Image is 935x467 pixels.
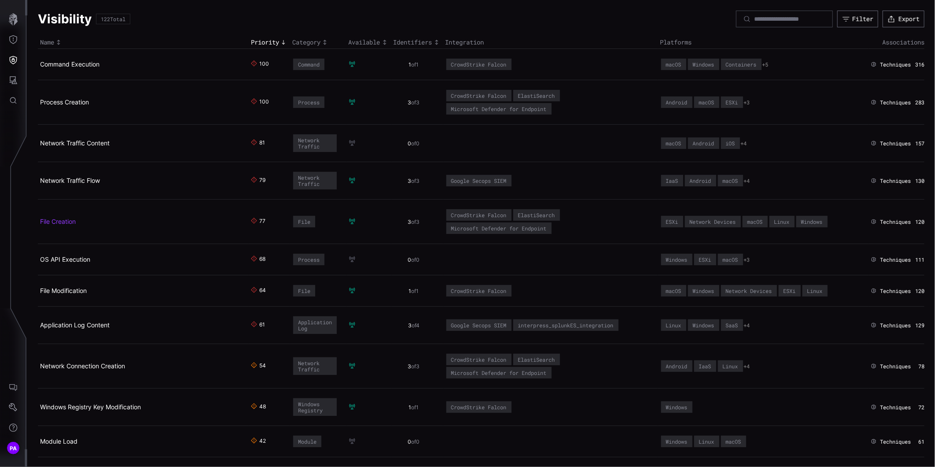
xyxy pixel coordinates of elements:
[880,219,911,226] span: Techniques
[298,256,320,263] div: Process
[726,140,735,146] div: iOS
[412,178,420,184] span: of 3
[349,38,389,46] div: Toggle sort direction
[744,256,750,263] button: +3
[298,319,332,331] div: Application Log
[726,61,757,67] div: Containers
[666,256,688,263] div: Windows
[394,322,434,329] div: 3
[699,363,711,369] div: IaaS
[394,140,434,147] div: 0
[443,36,658,49] th: Integration
[451,93,507,99] div: CrowdStrike Falcon
[412,404,419,411] span: of 1
[869,36,924,49] th: Associations
[690,178,711,184] div: Android
[0,438,26,458] button: PA
[518,322,614,328] div: interpress_splunkES_integration
[451,178,507,184] div: Google Secops SIEM
[38,11,92,27] h1: Visibility
[451,106,547,112] div: Microsoft Defender for Endpoint
[837,11,878,27] button: Filter
[774,219,790,225] div: Linux
[40,98,89,106] a: Process Creation
[880,363,911,370] span: Techniques
[666,438,688,445] div: Windows
[451,212,507,218] div: CrowdStrike Falcon
[40,437,77,445] a: Module Load
[880,99,911,106] span: Techniques
[666,178,678,184] div: IaaS
[915,363,924,370] div: 78
[451,356,507,363] div: CrowdStrike Falcon
[298,99,320,105] div: Process
[915,438,924,445] div: 61
[666,99,688,105] div: Android
[852,15,873,23] div: Filter
[451,225,547,231] div: Microsoft Defender for Endpoint
[101,16,125,22] div: 122 Total
[412,140,420,147] span: of 0
[40,256,90,263] a: OS API Execution
[292,38,344,46] div: Toggle sort direction
[40,362,125,370] a: Network Connection Creation
[394,438,434,445] div: 0
[666,288,681,294] div: macOS
[412,256,420,263] span: of 0
[259,321,266,329] div: 61
[518,93,555,99] div: ElastiSearch
[40,60,99,68] a: Command Execution
[259,287,266,295] div: 64
[880,61,911,68] span: Techniques
[40,287,87,294] a: File Modification
[394,178,434,185] div: 3
[251,38,288,46] div: Toggle sort direction
[40,321,110,329] a: Application Log Content
[259,177,266,185] div: 79
[784,288,796,294] div: ESXi
[298,288,310,294] div: File
[915,322,924,329] div: 129
[412,219,420,225] span: of 3
[394,256,434,263] div: 0
[741,140,747,147] button: +4
[666,404,688,410] div: Windows
[880,404,911,411] span: Techniques
[394,288,434,295] div: 1
[880,140,911,147] span: Techniques
[412,61,419,68] span: of 1
[693,140,714,146] div: Android
[699,438,714,445] div: Linux
[690,219,736,225] div: Network Devices
[394,99,434,106] div: 3
[412,288,419,294] span: of 1
[666,219,678,225] div: ESXi
[915,256,924,263] div: 111
[259,256,266,263] div: 68
[259,362,266,370] div: 54
[298,401,332,413] div: Windows Registry
[10,444,17,453] span: PA
[744,178,750,185] button: +4
[259,139,266,147] div: 81
[658,36,869,49] th: Platforms
[451,404,507,410] div: CrowdStrike Falcon
[394,404,434,411] div: 1
[915,288,924,295] div: 120
[259,98,266,106] div: 100
[744,99,750,106] button: +3
[518,212,555,218] div: ElastiSearch
[298,137,332,149] div: Network Traffic
[915,178,924,185] div: 130
[880,288,911,295] span: Techniques
[259,60,266,68] div: 100
[915,99,924,106] div: 283
[451,322,507,328] div: Google Secops SIEM
[412,438,420,445] span: of 0
[666,363,688,369] div: Android
[915,219,924,226] div: 120
[801,219,823,225] div: Windows
[451,288,507,294] div: CrowdStrike Falcon
[298,360,332,372] div: Network Traffic
[880,322,911,329] span: Techniques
